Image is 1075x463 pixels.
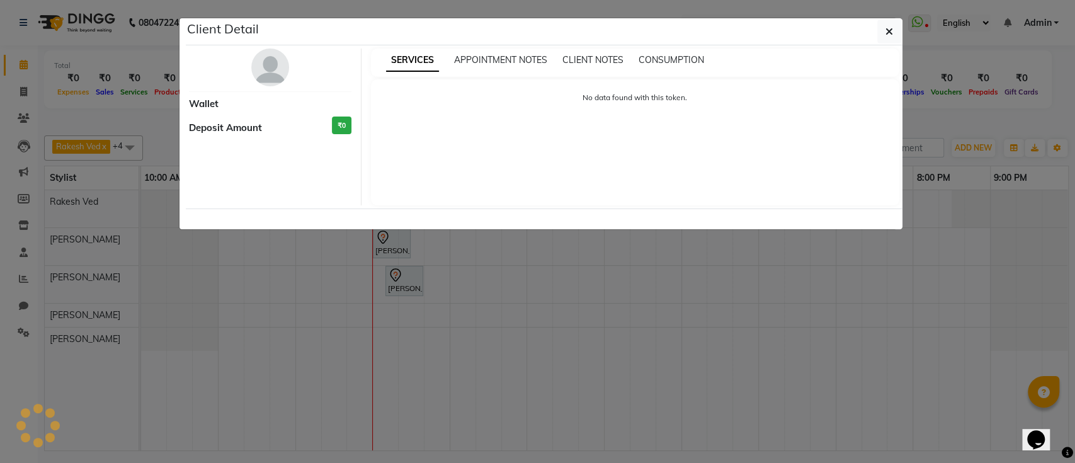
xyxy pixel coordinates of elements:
img: avatar [251,49,289,86]
h5: Client Detail [187,20,259,38]
h3: ₹0 [332,117,351,135]
span: SERVICES [386,49,439,72]
span: CLIENT NOTES [562,54,623,66]
span: CONSUMPTION [639,54,704,66]
span: Deposit Amount [189,121,262,135]
span: Wallet [189,97,219,111]
p: No data found with this token. [384,92,887,103]
span: APPOINTMENT NOTES [454,54,547,66]
iframe: chat widget [1022,413,1062,450]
